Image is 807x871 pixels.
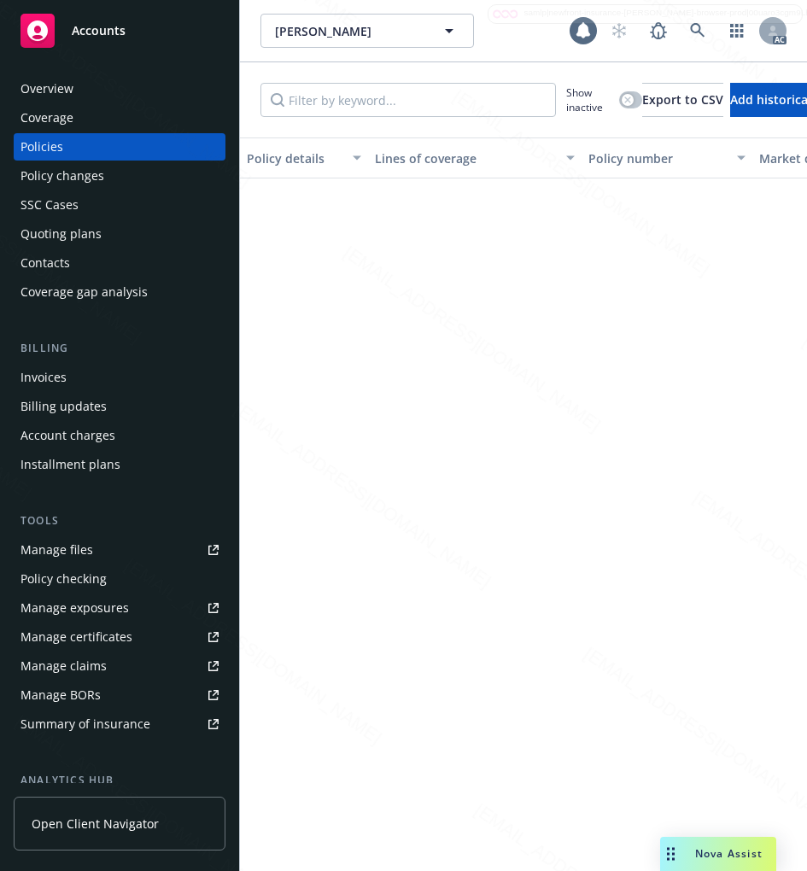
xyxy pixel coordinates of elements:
[14,364,225,391] a: Invoices
[14,623,225,651] a: Manage certificates
[20,623,132,651] div: Manage certificates
[20,451,120,478] div: Installment plans
[368,137,582,178] button: Lines of coverage
[681,14,715,48] a: Search
[14,104,225,132] a: Coverage
[14,422,225,449] a: Account charges
[20,536,93,564] div: Manage files
[14,681,225,709] a: Manage BORs
[32,815,159,833] span: Open Client Navigator
[20,565,107,593] div: Policy checking
[247,149,342,167] div: Policy details
[695,846,763,861] span: Nova Assist
[566,85,612,114] span: Show inactive
[14,451,225,478] a: Installment plans
[660,837,776,871] button: Nova Assist
[20,364,67,391] div: Invoices
[20,393,107,420] div: Billing updates
[20,652,107,680] div: Manage claims
[14,249,225,277] a: Contacts
[375,149,556,167] div: Lines of coverage
[602,14,636,48] a: Start snowing
[14,652,225,680] a: Manage claims
[20,220,102,248] div: Quoting plans
[240,137,368,178] button: Policy details
[20,422,115,449] div: Account charges
[20,162,104,190] div: Policy changes
[260,83,556,117] input: Filter by keyword...
[14,594,225,622] a: Manage exposures
[14,162,225,190] a: Policy changes
[582,137,752,178] button: Policy number
[14,191,225,219] a: SSC Cases
[14,75,225,102] a: Overview
[20,249,70,277] div: Contacts
[14,220,225,248] a: Quoting plans
[20,191,79,219] div: SSC Cases
[720,14,754,48] a: Switch app
[14,340,225,357] div: Billing
[20,133,63,161] div: Policies
[14,133,225,161] a: Policies
[14,565,225,593] a: Policy checking
[20,75,73,102] div: Overview
[660,837,681,871] div: Drag to move
[20,710,150,738] div: Summary of insurance
[20,681,101,709] div: Manage BORs
[275,22,423,40] span: [PERSON_NAME]
[72,24,126,38] span: Accounts
[14,710,225,738] a: Summary of insurance
[260,14,474,48] button: [PERSON_NAME]
[14,536,225,564] a: Manage files
[642,91,723,108] span: Export to CSV
[20,594,129,622] div: Manage exposures
[588,149,727,167] div: Policy number
[14,7,225,55] a: Accounts
[642,83,723,117] button: Export to CSV
[20,278,148,306] div: Coverage gap analysis
[14,772,225,789] div: Analytics hub
[20,104,73,132] div: Coverage
[14,393,225,420] a: Billing updates
[14,512,225,529] div: Tools
[14,278,225,306] a: Coverage gap analysis
[641,14,675,48] a: Report a Bug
